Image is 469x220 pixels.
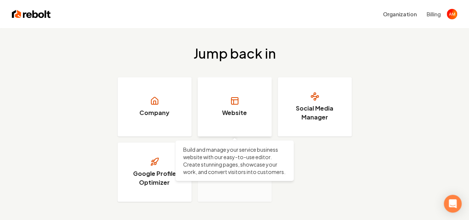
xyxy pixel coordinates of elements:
[139,108,169,117] h3: Company
[447,9,457,19] button: Open user button
[287,104,343,122] h3: Social Media Manager
[198,77,272,137] a: Website
[444,195,462,213] div: Open Intercom Messenger
[447,9,457,19] img: Audrey Moore
[183,146,286,175] p: Build and manage your service business website with our easy-to-use editor. Create stunning pages...
[194,46,276,61] h2: Jump back in
[379,7,421,21] button: Organization
[278,77,352,137] a: Social Media Manager
[12,9,51,19] img: Rebolt Logo
[127,169,182,187] h3: Google Profile Optimizer
[118,77,192,137] a: Company
[427,10,441,18] button: Billing
[118,142,192,202] a: Google Profile Optimizer
[222,108,247,117] h3: Website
